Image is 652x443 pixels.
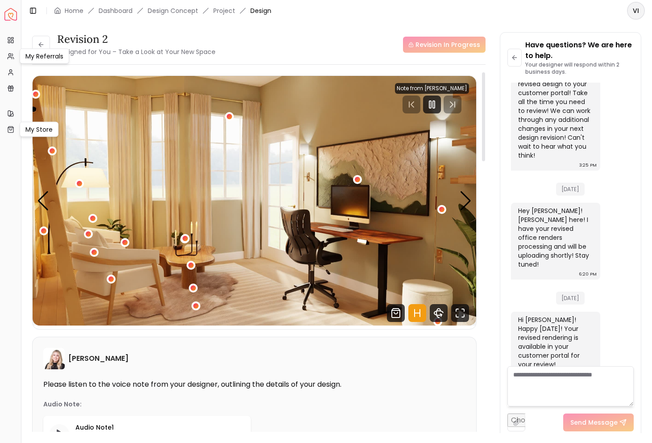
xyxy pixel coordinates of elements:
[54,6,271,15] nav: breadcrumb
[99,6,133,15] a: Dashboard
[387,304,405,322] svg: Shop Products from this design
[518,315,591,369] div: Hi [PERSON_NAME]! Happy [DATE]! Your revised rendering is available in your customer portal for y...
[395,83,469,94] div: Note from [PERSON_NAME]
[556,292,585,305] span: [DATE]
[579,161,597,170] div: 3:25 PM
[43,380,465,389] p: Please listen to the voice note from your designer, outlining the details of your design.
[556,183,585,196] span: [DATE]
[627,2,645,20] button: VI
[408,304,426,322] svg: Hotspots Toggle
[33,76,476,326] div: 2 / 5
[50,424,68,442] button: Play audio note
[20,49,69,64] div: My Referrals
[4,8,17,21] a: Spacejoy
[525,40,634,61] p: Have questions? We are here to help.
[43,348,65,369] img: Hannah James
[68,353,129,364] h6: [PERSON_NAME]
[57,32,216,46] h3: Revision 2
[213,6,235,15] a: Project
[33,76,476,326] div: Carousel
[37,191,49,211] div: Previous slide
[460,191,472,211] div: Next slide
[148,6,198,15] li: Design Concept
[43,400,82,409] p: Audio Note:
[628,3,644,19] span: VI
[20,122,58,137] div: My Store
[518,62,591,160] div: Hi [PERSON_NAME]! I just uploaded your revised design to your customer portal! Take all the time ...
[427,99,437,110] svg: Pause
[57,47,216,56] small: Designed for You – Take a Look at Your New Space
[250,6,271,15] span: Design
[430,304,448,322] svg: 360 View
[579,270,597,279] div: 6:20 PM
[525,61,634,75] p: Your designer will respond within 2 business days.
[518,206,591,269] div: Hey [PERSON_NAME]! [PERSON_NAME] here! I have your revised office renders processing and will be ...
[75,423,244,432] p: Audio Note 1
[4,8,17,21] img: Spacejoy Logo
[65,6,83,15] a: Home
[451,304,469,322] svg: Fullscreen
[33,76,476,326] img: Design Render 2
